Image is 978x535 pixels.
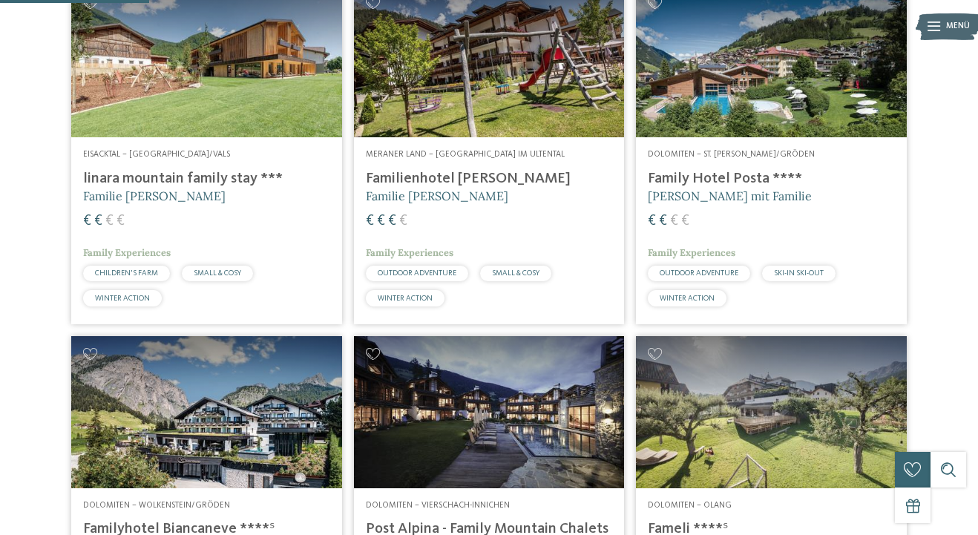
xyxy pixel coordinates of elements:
[648,188,812,203] span: [PERSON_NAME] mit Familie
[366,188,508,203] span: Familie [PERSON_NAME]
[648,246,735,259] span: Family Experiences
[660,269,738,277] span: OUTDOOR ADVENTURE
[366,170,613,188] h4: Familienhotel [PERSON_NAME]
[83,246,171,259] span: Family Experiences
[648,501,732,510] span: Dolomiten – Olang
[681,214,689,229] span: €
[377,214,385,229] span: €
[366,501,510,510] span: Dolomiten – Vierschach-Innichen
[670,214,678,229] span: €
[399,214,407,229] span: €
[83,214,91,229] span: €
[71,336,342,488] img: Familienhotels gesucht? Hier findet ihr die besten!
[105,214,114,229] span: €
[83,170,330,188] h4: linara mountain family stay ***
[648,170,895,188] h4: Family Hotel Posta ****
[94,214,102,229] span: €
[378,295,433,302] span: WINTER ACTION
[366,214,374,229] span: €
[366,150,565,159] span: Meraner Land – [GEOGRAPHIC_DATA] im Ultental
[648,150,815,159] span: Dolomiten – St. [PERSON_NAME]/Gröden
[388,214,396,229] span: €
[83,150,230,159] span: Eisacktal – [GEOGRAPHIC_DATA]/Vals
[194,269,241,277] span: SMALL & COSY
[636,336,907,488] img: Familienhotels gesucht? Hier findet ihr die besten!
[774,269,824,277] span: SKI-IN SKI-OUT
[659,214,667,229] span: €
[354,336,625,488] img: Post Alpina - Family Mountain Chalets ****ˢ
[366,246,453,259] span: Family Experiences
[83,188,226,203] span: Familie [PERSON_NAME]
[95,269,158,277] span: CHILDREN’S FARM
[660,295,715,302] span: WINTER ACTION
[378,269,456,277] span: OUTDOOR ADVENTURE
[648,214,656,229] span: €
[492,269,539,277] span: SMALL & COSY
[116,214,125,229] span: €
[83,501,230,510] span: Dolomiten – Wolkenstein/Gröden
[95,295,150,302] span: WINTER ACTION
